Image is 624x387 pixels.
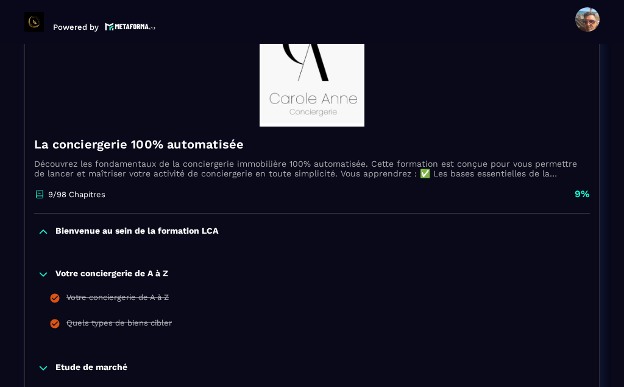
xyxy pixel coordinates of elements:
[105,21,156,32] img: logo
[53,23,99,32] p: Powered by
[66,318,172,332] div: Quels types de biens cibler
[34,136,590,153] h4: La conciergerie 100% automatisée
[48,190,105,199] p: 9/98 Chapitres
[575,187,590,201] p: 9%
[24,12,44,32] img: logo-branding
[34,159,590,178] p: Découvrez les fondamentaux de la conciergerie immobilière 100% automatisée. Cette formation est c...
[55,362,127,374] p: Etude de marché
[55,268,168,281] p: Votre conciergerie de A à Z
[34,5,590,127] img: banner
[66,293,169,306] div: Votre conciergerie de A à Z
[55,226,218,238] p: Bienvenue au sein de la formation LCA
